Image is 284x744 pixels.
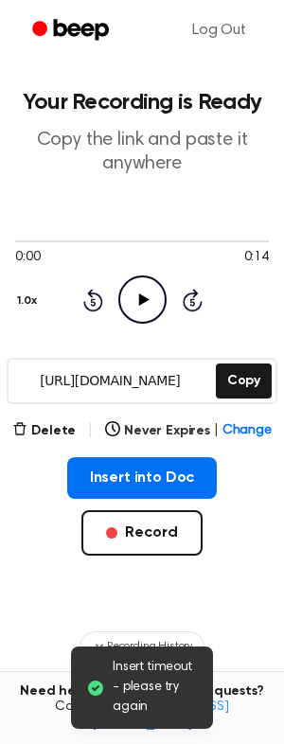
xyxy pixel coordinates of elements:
[105,421,272,441] button: Never Expires|Change
[12,421,76,441] button: Delete
[15,285,44,317] button: 1.0x
[173,8,265,53] a: Log Out
[87,419,94,442] span: |
[222,421,272,441] span: Change
[81,510,202,556] button: Record
[19,12,126,49] a: Beep
[92,700,229,731] a: [EMAIL_ADDRESS][DOMAIN_NAME]
[107,638,192,655] span: Recording History
[80,631,204,662] button: Recording History
[214,421,219,441] span: |
[11,700,273,733] span: Contact us
[15,129,269,176] p: Copy the link and paste it anywhere
[216,363,272,399] button: Copy
[15,91,269,114] h1: Your Recording is Ready
[15,248,40,268] span: 0:00
[67,457,218,499] button: Insert into Doc
[244,248,269,268] span: 0:14
[113,658,198,717] span: Insert timeout - please try again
